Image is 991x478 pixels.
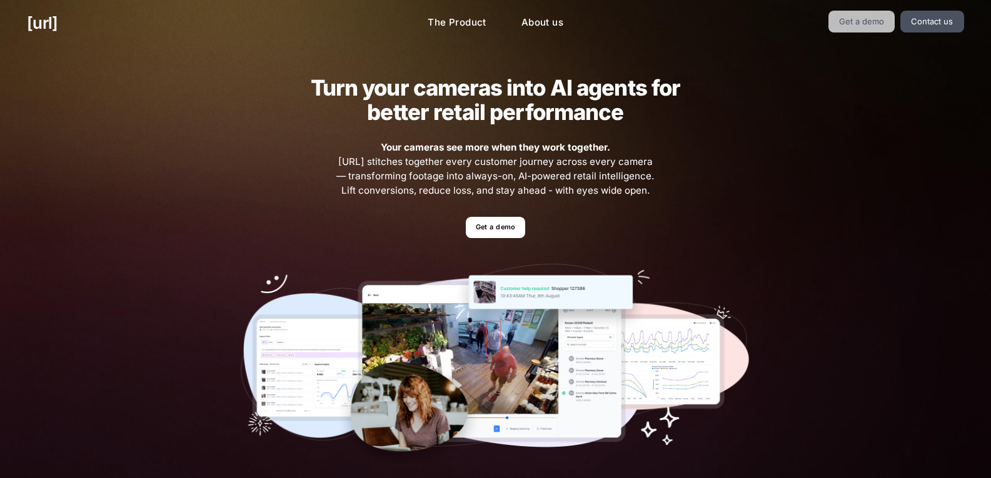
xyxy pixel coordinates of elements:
[27,11,58,35] a: [URL]
[335,141,656,197] span: [URL] stitches together every customer journey across every camera — transforming footage into al...
[291,76,700,124] h2: Turn your cameras into AI agents for better retail performance
[511,11,573,35] a: About us
[828,11,895,32] a: Get a demo
[418,11,496,35] a: The Product
[900,11,964,32] a: Contact us
[241,264,750,471] img: Our tools
[466,217,525,239] a: Get a demo
[381,141,610,153] strong: Your cameras see more when they work together.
